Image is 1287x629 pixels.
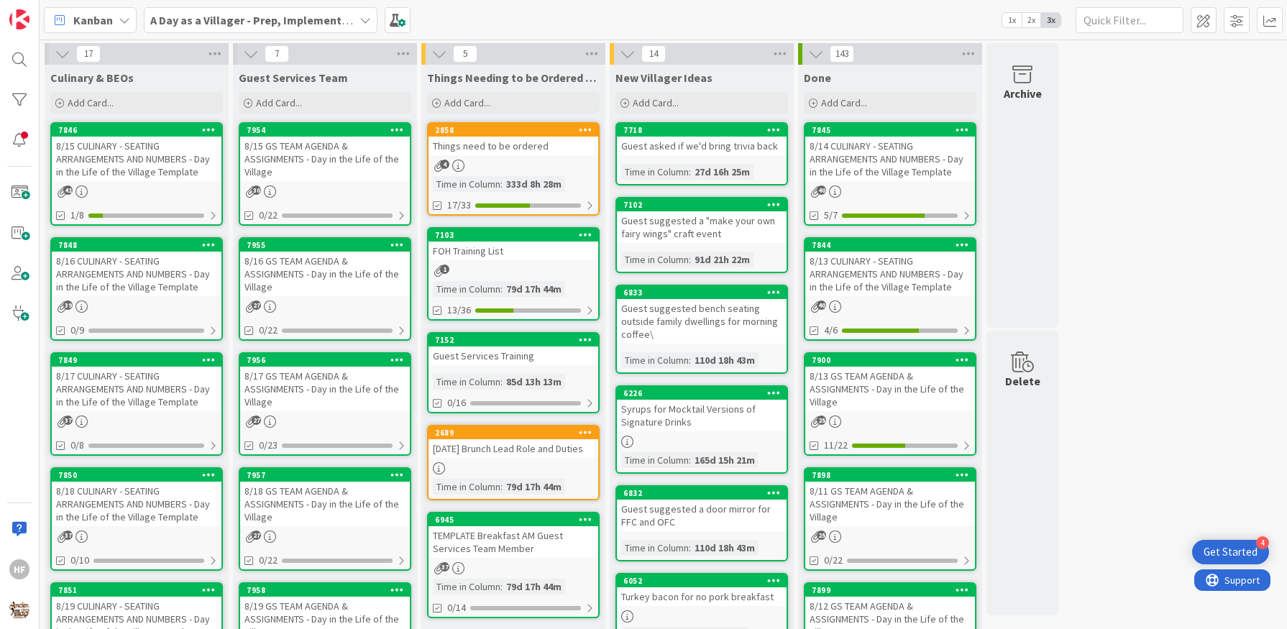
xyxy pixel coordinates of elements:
div: 7844 [812,240,975,250]
span: 1 [440,265,449,274]
span: Add Card... [256,96,302,109]
div: 8/17 GS TEAM AGENDA & ASSIGNMENTS - Day in the Life of the Village [240,367,410,411]
img: Visit kanbanzone.com [9,9,29,29]
span: 0/16 [447,395,466,410]
div: Get Started [1204,545,1258,559]
a: 78448/13 CULINARY - SEATING ARRANGEMENTS AND NUMBERS - Day in the Life of the Village Template4/6 [804,237,976,341]
span: : [689,452,691,468]
span: 17 [76,45,101,63]
div: 7898 [812,470,975,480]
span: : [689,540,691,556]
div: 7102Guest suggested a "make your own fairy wings" craft event [617,198,787,243]
div: 7954 [247,125,410,135]
input: Quick Filter... [1076,7,1183,33]
div: 2858 [435,125,598,135]
div: 78488/16 CULINARY - SEATING ARRANGEMENTS AND NUMBERS - Day in the Life of the Village Template [52,239,221,296]
div: 8/17 CULINARY - SEATING ARRANGEMENTS AND NUMBERS - Day in the Life of the Village Template [52,367,221,411]
div: 7152 [429,334,598,346]
div: 7718 [617,124,787,137]
span: 25 [817,531,826,540]
div: 27d 16h 25m [691,164,754,180]
div: 7956 [240,354,410,367]
div: 7152 [435,335,598,345]
div: Time in Column [433,176,500,192]
div: 6832 [617,487,787,500]
div: 7955 [247,240,410,250]
div: 7846 [58,125,221,135]
span: 11/22 [824,438,848,453]
a: 79578/18 GS TEAM AGENDA & ASSIGNMENTS - Day in the Life of the Village0/22 [239,467,411,571]
span: 27 [252,415,261,425]
div: 7845 [812,125,975,135]
a: 79548/15 GS TEAM AGENDA & ASSIGNMENTS - Day in the Life of the Village0/22 [239,122,411,226]
a: 78488/16 CULINARY - SEATING ARRANGEMENTS AND NUMBERS - Day in the Life of the Village Template0/9 [50,237,223,341]
span: 7 [265,45,289,63]
div: 79d 17h 44m [503,579,565,594]
div: 7900 [805,354,975,367]
div: 2689 [429,426,598,439]
div: 4 [1256,536,1269,549]
div: 6226Syrups for Mocktail Versions of Signature Drinks [617,387,787,431]
span: New Villager Ideas [615,70,713,85]
div: 6226 [623,388,787,398]
div: 7845 [805,124,975,137]
div: 7898 [805,469,975,482]
span: 1/8 [70,208,84,223]
span: : [500,479,503,495]
div: 8/15 GS TEAM AGENDA & ASSIGNMENTS - Day in the Life of the Village [240,137,410,181]
div: 85d 13h 13m [503,374,565,390]
span: Add Card... [633,96,679,109]
div: [DATE] Brunch Lead Role and Duties [429,439,598,458]
span: 39 [63,300,73,310]
span: 25 [817,415,826,425]
div: 79d 17h 44m [503,479,565,495]
div: 78498/17 CULINARY - SEATING ARRANGEMENTS AND NUMBERS - Day in the Life of the Village Template [52,354,221,411]
div: 6833 [623,288,787,298]
div: 78508/18 CULINARY - SEATING ARRANGEMENTS AND NUMBERS - Day in the Life of the Village Template [52,469,221,526]
div: 7850 [58,470,221,480]
span: 13/36 [447,303,471,318]
a: 6226Syrups for Mocktail Versions of Signature DrinksTime in Column:165d 15h 21m [615,385,788,474]
span: : [689,164,691,180]
div: 6945 [435,515,598,525]
div: 333d 8h 28m [503,176,565,192]
span: : [500,579,503,594]
a: 6945TEMPLATE Breakfast AM Guest Services Team MemberTime in Column:79d 17h 44m0/14 [427,512,600,618]
div: Time in Column [433,579,500,594]
span: Guest Services Team [239,70,348,85]
div: Time in Column [621,352,689,368]
span: 40 [817,300,826,310]
span: 27 [252,531,261,540]
span: : [500,176,503,192]
div: 7102 [617,198,787,211]
div: 7900 [812,355,975,365]
div: 7848 [52,239,221,252]
div: 6052 [617,574,787,587]
span: 0/22 [259,208,278,223]
span: Culinary & BEOs [50,70,134,85]
div: 7899 [805,584,975,597]
div: Time in Column [621,452,689,468]
div: HF [9,559,29,579]
div: Turkey bacon for no pork breakfast [617,587,787,606]
div: Guest suggested a door mirror for FFC and OFC [617,500,787,531]
span: 0/10 [70,553,89,568]
span: Things Needing to be Ordered - PUT IN CARD, Don't make new card [427,70,600,85]
div: 7844 [805,239,975,252]
a: 78508/18 CULINARY - SEATING ARRANGEMENTS AND NUMBERS - Day in the Life of the Village Template0/10 [50,467,223,571]
span: : [689,252,691,267]
span: 37 [440,562,449,571]
span: 2x [1022,13,1041,27]
span: 0/9 [70,323,84,338]
div: 7955 [240,239,410,252]
span: Add Card... [68,96,114,109]
span: 4 [440,160,449,169]
span: 0/8 [70,438,84,453]
div: 79008/13 GS TEAM AGENDA & ASSIGNMENTS - Day in the Life of the Village [805,354,975,411]
a: 78468/15 CULINARY - SEATING ARRANGEMENTS AND NUMBERS - Day in the Life of the Village Template1/8 [50,122,223,226]
span: Support [30,2,65,19]
div: FOH Training List [429,242,598,260]
div: 78468/15 CULINARY - SEATING ARRANGEMENTS AND NUMBERS - Day in the Life of the Village Template [52,124,221,181]
div: 6945TEMPLATE Breakfast AM Guest Services Team Member [429,513,598,558]
span: 40 [817,185,826,195]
